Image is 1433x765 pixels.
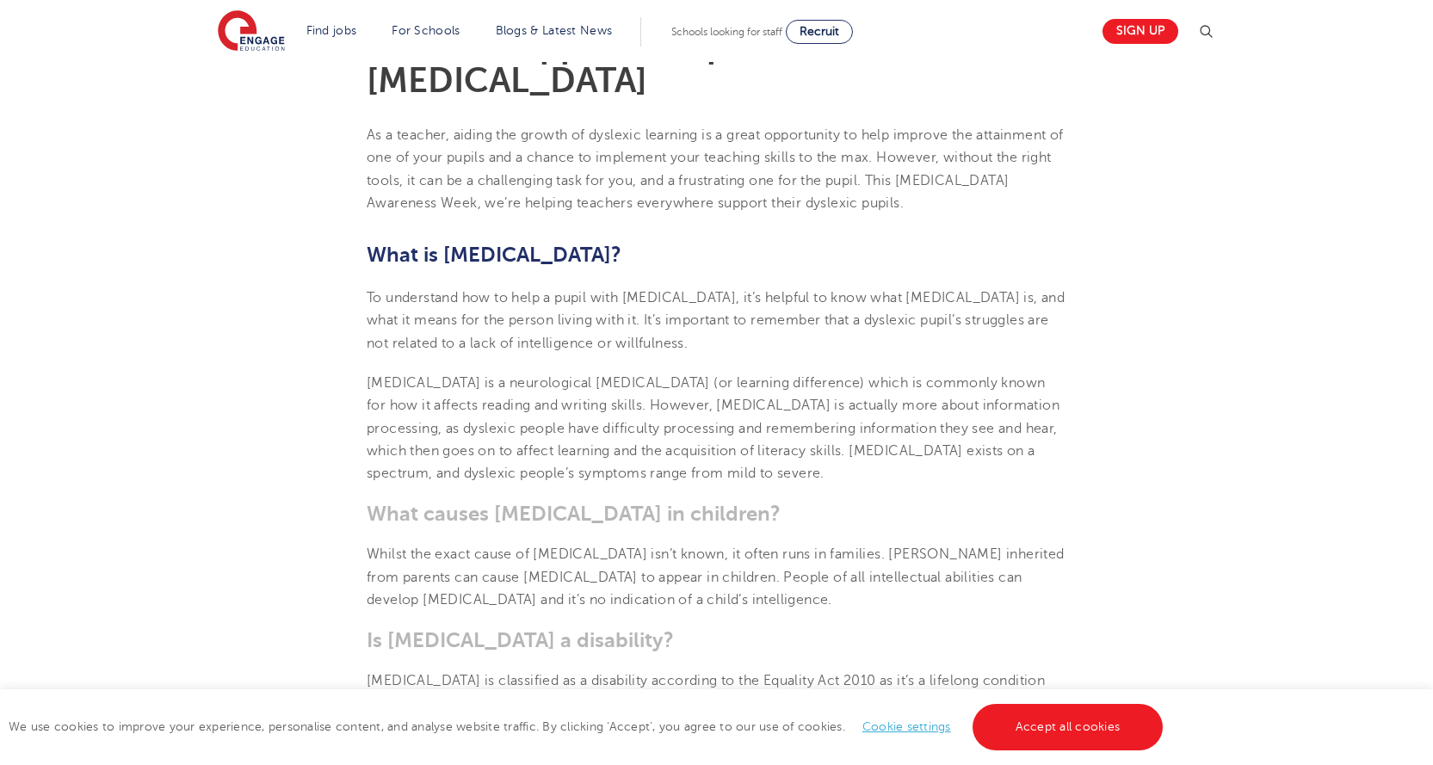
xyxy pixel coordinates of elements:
[496,24,613,37] a: Blogs & Latest News
[671,26,782,38] span: Schools looking for staff
[367,243,621,267] b: What is [MEDICAL_DATA]?
[786,20,853,44] a: Recruit
[306,24,357,37] a: Find jobs
[367,290,1065,351] span: To understand how to help a pupil with [MEDICAL_DATA], it’s helpful to know what [MEDICAL_DATA] i...
[973,704,1164,750] a: Accept all cookies
[1103,19,1178,44] a: Sign up
[862,720,951,733] a: Cookie settings
[367,502,781,526] b: What causes [MEDICAL_DATA] in children?
[367,375,1059,481] span: [MEDICAL_DATA] is a neurological [MEDICAL_DATA] (or learning difference) which is commonly known ...
[218,10,285,53] img: Engage Education
[800,25,839,38] span: Recruit
[9,720,1167,733] span: We use cookies to improve your experience, personalise content, and analyse website traffic. By c...
[367,127,1064,211] span: As a teacher, aiding the growth of dyslexic learning is a great opportunity to help improve the a...
[367,546,1065,608] span: Whilst the exact cause of [MEDICAL_DATA] isn’t known, it often runs in families. [PERSON_NAME] in...
[367,27,832,100] b: How To Support a Pupil With [MEDICAL_DATA]
[392,24,460,37] a: For Schools
[367,628,674,652] b: Is [MEDICAL_DATA] a disability?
